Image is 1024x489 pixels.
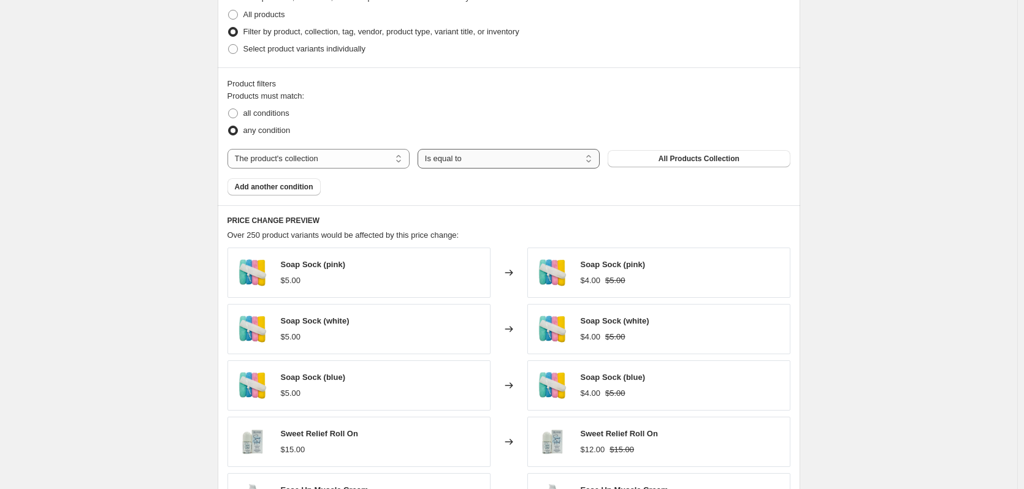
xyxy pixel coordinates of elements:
[609,444,634,456] strike: $15.00
[581,444,605,456] div: $12.00
[659,154,739,164] span: All Products Collection
[235,182,313,192] span: Add another condition
[534,254,571,291] img: PhotoJun23_61613PM_80x.png
[581,316,649,325] span: Soap Sock (white)
[605,387,625,400] strike: $5.00
[243,10,285,19] span: All products
[243,126,291,135] span: any condition
[281,387,301,400] div: $5.00
[534,423,571,460] img: sweet_relief_80x.png
[581,429,658,438] span: Sweet Relief Roll On
[227,216,790,226] h6: PRICE CHANGE PREVIEW
[605,275,625,287] strike: $5.00
[581,387,601,400] div: $4.00
[227,78,790,90] div: Product filters
[281,260,345,269] span: Soap Sock (pink)
[581,331,601,343] div: $4.00
[243,27,519,36] span: Filter by product, collection, tag, vendor, product type, variant title, or inventory
[227,230,459,240] span: Over 250 product variants would be affected by this price change:
[281,331,301,343] div: $5.00
[281,373,345,382] span: Soap Sock (blue)
[234,423,271,460] img: sweet_relief_80x.png
[227,91,305,100] span: Products must match:
[608,150,790,167] button: All Products Collection
[534,367,571,404] img: PhotoJun23_61613PM_80x.png
[281,444,305,456] div: $15.00
[234,254,271,291] img: PhotoJun23_61613PM_80x.png
[227,178,321,195] button: Add another condition
[534,311,571,347] img: PhotoJun23_61613PM_80x.png
[581,373,645,382] span: Soap Sock (blue)
[605,331,625,343] strike: $5.00
[281,429,358,438] span: Sweet Relief Roll On
[234,311,271,347] img: PhotoJun23_61613PM_80x.png
[243,44,365,53] span: Select product variants individually
[234,367,271,404] img: PhotoJun23_61613PM_80x.png
[581,275,601,287] div: $4.00
[281,316,350,325] span: Soap Sock (white)
[243,108,289,118] span: all conditions
[581,260,645,269] span: Soap Sock (pink)
[281,275,301,287] div: $5.00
